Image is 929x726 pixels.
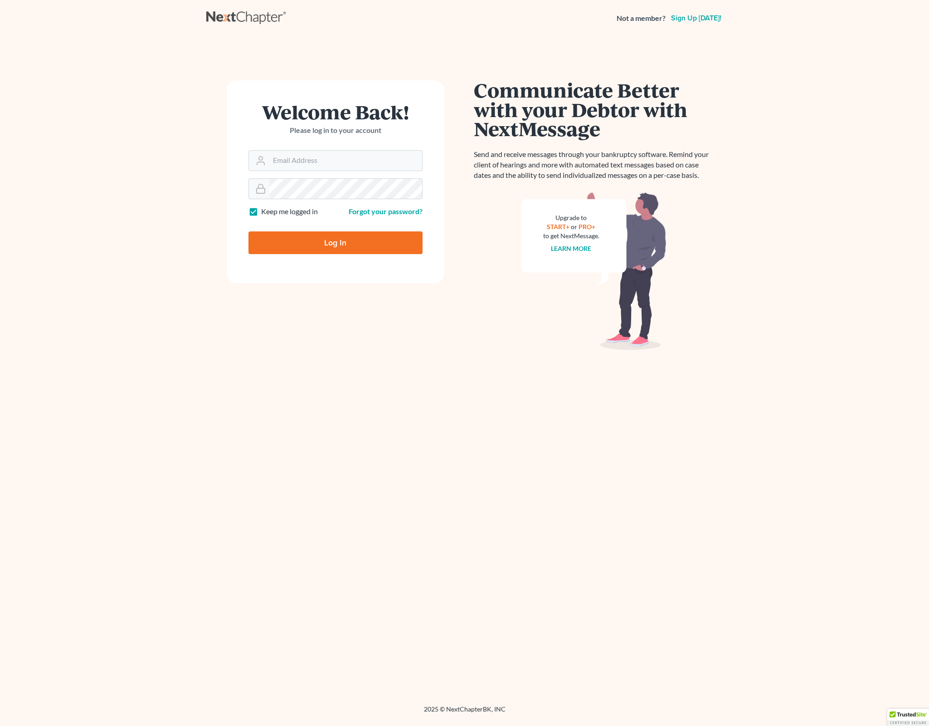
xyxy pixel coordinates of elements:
label: Keep me logged in [261,206,318,217]
img: nextmessage_bg-59042aed3d76b12b5cd301f8e5b87938c9018125f34e5fa2b7a6b67550977c72.svg [521,191,666,350]
input: Email Address [269,151,422,171]
p: Send and receive messages through your bankruptcy software. Remind your client of hearings and mo... [474,149,714,181]
a: Forgot your password? [349,207,423,216]
a: START+ [547,223,569,231]
div: Upgrade to [543,213,599,222]
p: Please log in to your account [248,125,423,136]
div: 2025 © NextChapterBK, INC [206,705,723,721]
div: TrustedSite Certified [887,709,929,726]
a: Learn more [551,245,591,252]
h1: Communicate Better with your Debtor with NextMessage [474,80,714,138]
span: or [571,223,577,231]
a: PRO+ [579,223,595,231]
a: Sign up [DATE]! [669,15,723,22]
div: to get NextMessage. [543,231,599,240]
h1: Welcome Back! [248,102,423,122]
input: Log In [248,231,423,254]
strong: Not a member? [617,13,666,24]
